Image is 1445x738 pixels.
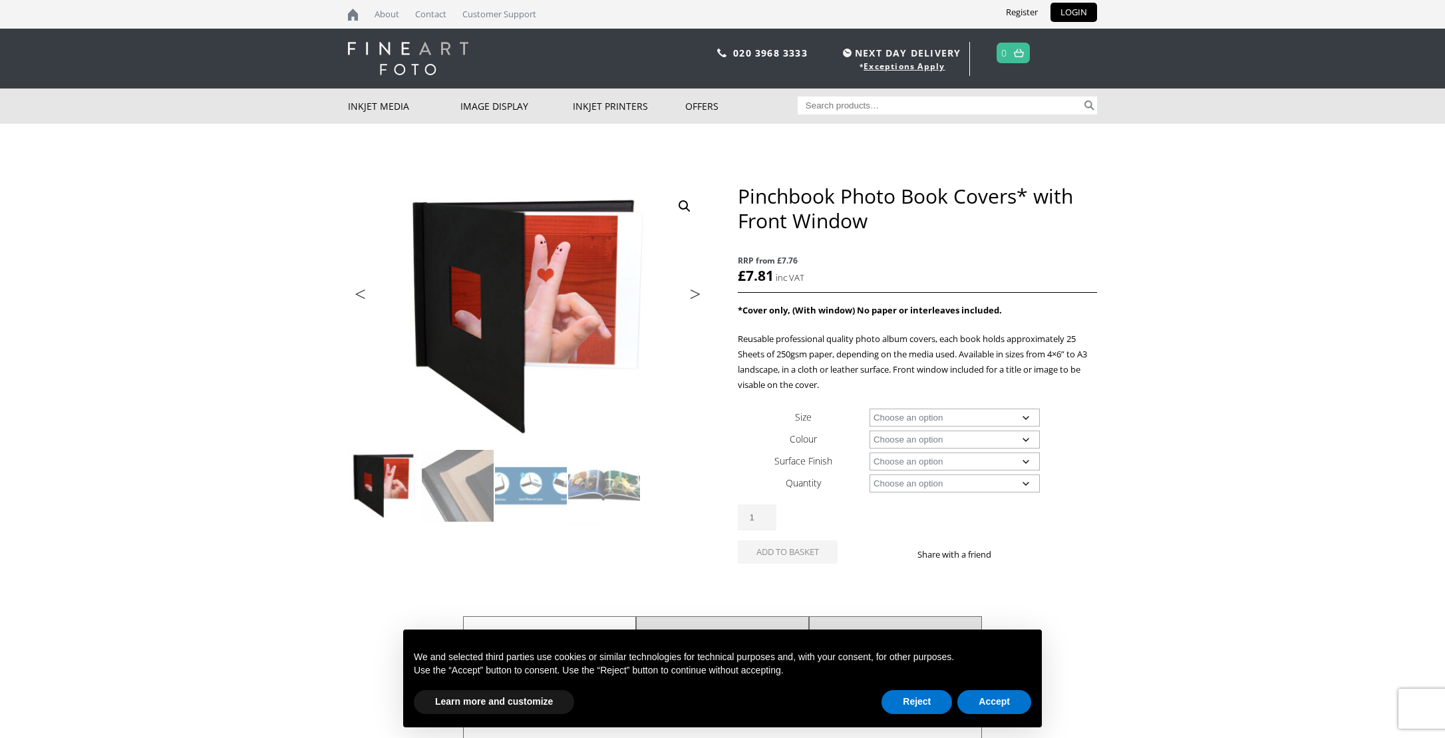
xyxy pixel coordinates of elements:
label: Quantity [786,476,821,489]
p: Use the “Accept” button to consent. Use the “Reject” button to continue without accepting. [414,664,1031,677]
button: Learn more and customize [414,690,574,714]
img: Pinchbook Photo Book Covers* with Front Window [348,184,707,449]
h1: Pinchbook Photo Book Covers* with Front Window [738,184,1097,233]
span: NEXT DAY DELIVERY [840,45,961,61]
div: Notice [393,619,1052,738]
p: Reusable professional quality photo album covers, each book holds approximately 25 Sheets of 250g... [738,331,1097,393]
p: We and selected third parties use cookies or similar technologies for technical purposes and, wit... [414,651,1031,664]
button: Search [1082,96,1097,114]
img: Pinchbook Photo Book Covers* with Front Window - Image 4 [568,450,640,522]
img: logo-white.svg [348,42,468,75]
img: Pinchbook Photo Book Covers* with Front Window - Image 3 [495,450,567,522]
img: facebook sharing button [1007,549,1018,560]
img: Pinchbook Photo Book Covers* with Front Window - Image 6 [422,523,494,595]
button: Add to basket [738,540,838,564]
a: Image Display [460,89,573,124]
a: 0 [1001,43,1007,63]
span: £ [738,266,746,285]
input: Product quantity [738,504,776,530]
bdi: 7.81 [738,266,774,285]
a: Exceptions Apply [864,61,945,72]
img: Pinchbook Photo Book Covers* with Front Window - Image 2 [422,450,494,522]
img: Pinchbook Photo Book Covers* with Front Window - Image 7 [495,523,567,595]
button: Accept [957,690,1031,714]
p: Share with a friend [917,547,1007,562]
img: phone.svg [717,49,726,57]
button: Reject [882,690,952,714]
img: email sharing button [1039,549,1050,560]
label: Surface Finish [774,455,832,467]
a: Inkjet Printers [573,89,685,124]
span: RRP from £7.76 [738,253,1097,268]
img: time.svg [843,49,852,57]
a: Register [996,3,1048,22]
input: Search products… [798,96,1082,114]
a: 020 3968 3333 [733,47,808,59]
a: View full-screen image gallery [673,194,697,218]
a: Offers [685,89,798,124]
a: Inkjet Media [348,89,460,124]
label: Size [795,411,812,423]
img: Pinchbook Photo Book Covers* with Front Window [349,450,420,522]
img: basket.svg [1014,49,1024,57]
img: twitter sharing button [1023,549,1034,560]
a: LOGIN [1050,3,1097,22]
img: Pinchbook Photo Book Covers* with Front Window - Image 5 [349,523,420,595]
strong: *Cover only, (With window) No paper or interleaves included. [738,304,1002,316]
label: Colour [790,433,817,445]
img: Pinchbook Photo Book Covers* with Front Window - Image 8 [568,523,640,595]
